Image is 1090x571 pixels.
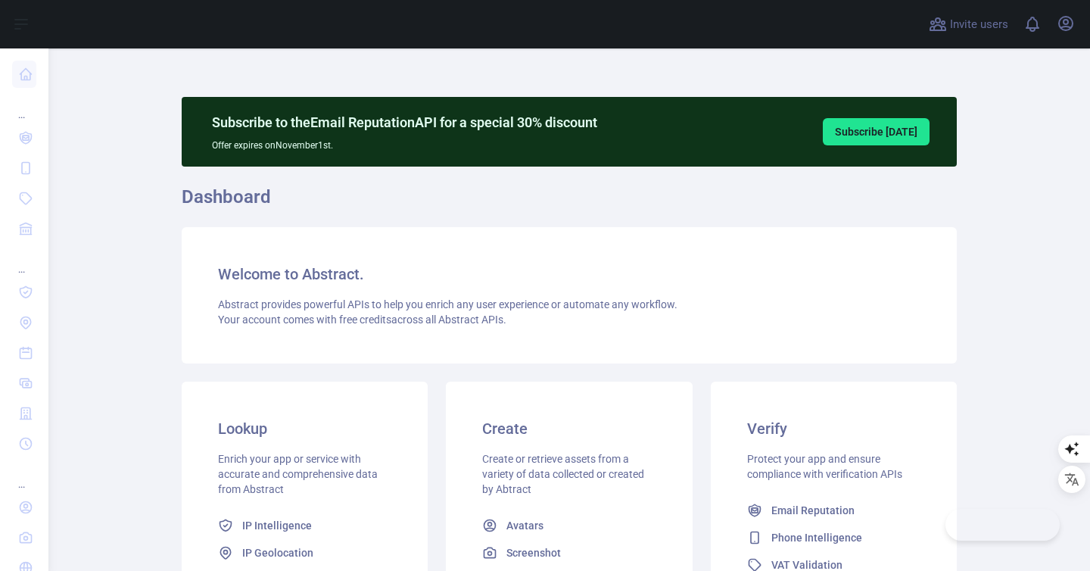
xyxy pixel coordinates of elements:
[747,418,920,439] h3: Verify
[212,112,597,133] p: Subscribe to the Email Reputation API for a special 30 % discount
[212,539,397,566] a: IP Geolocation
[218,314,506,326] span: Your account comes with across all Abstract APIs.
[12,91,36,121] div: ...
[945,509,1060,541] iframe: Toggle Customer Support
[476,539,662,566] a: Screenshot
[823,118,930,145] button: Subscribe [DATE]
[476,512,662,539] a: Avatars
[182,185,957,221] h1: Dashboard
[482,418,656,439] h3: Create
[218,264,920,285] h3: Welcome to Abstract.
[771,530,862,545] span: Phone Intelligence
[12,245,36,276] div: ...
[771,503,855,518] span: Email Reputation
[212,133,597,151] p: Offer expires on November 1st.
[741,497,926,524] a: Email Reputation
[242,518,312,533] span: IP Intelligence
[212,512,397,539] a: IP Intelligence
[12,460,36,491] div: ...
[950,16,1008,33] span: Invite users
[506,518,543,533] span: Avatars
[242,545,313,560] span: IP Geolocation
[339,314,391,326] span: free credits
[926,12,1011,36] button: Invite users
[741,524,926,551] a: Phone Intelligence
[218,298,677,310] span: Abstract provides powerful APIs to help you enrich any user experience or automate any workflow.
[482,453,644,495] span: Create or retrieve assets from a variety of data collected or created by Abtract
[747,453,902,480] span: Protect your app and ensure compliance with verification APIs
[218,453,378,495] span: Enrich your app or service with accurate and comprehensive data from Abstract
[218,418,391,439] h3: Lookup
[506,545,561,560] span: Screenshot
